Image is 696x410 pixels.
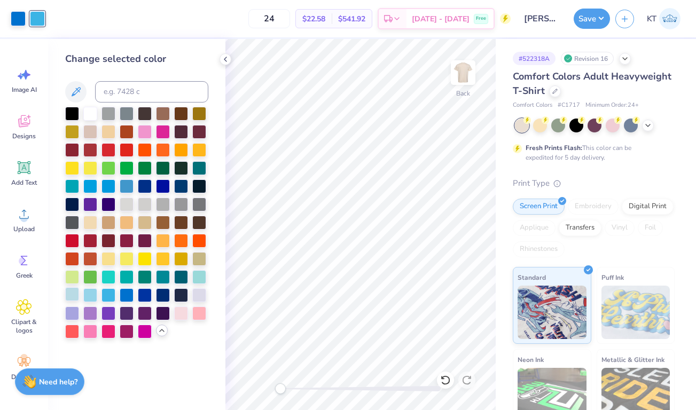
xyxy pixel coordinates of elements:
[518,272,546,283] span: Standard
[622,199,674,215] div: Digital Print
[601,354,664,365] span: Metallic & Glitter Ink
[16,271,33,280] span: Greek
[601,286,670,339] img: Puff Ink
[647,13,656,25] span: KT
[638,220,663,236] div: Foil
[338,13,365,25] span: $541.92
[526,144,582,152] strong: Fresh Prints Flash:
[518,354,544,365] span: Neon Ink
[13,225,35,233] span: Upload
[65,52,208,66] div: Change selected color
[513,220,556,236] div: Applique
[11,178,37,187] span: Add Text
[605,220,635,236] div: Vinyl
[526,143,657,162] div: This color can be expedited for 5 day delivery.
[574,9,610,29] button: Save
[12,85,37,94] span: Image AI
[12,132,36,140] span: Designs
[513,52,556,65] div: # 522318A
[601,272,624,283] span: Puff Ink
[561,52,614,65] div: Revision 16
[39,377,77,387] strong: Need help?
[642,8,685,29] a: KT
[513,70,671,97] span: Comfort Colors Adult Heavyweight T-Shirt
[585,101,639,110] span: Minimum Order: 24 +
[513,241,565,257] div: Rhinestones
[476,15,486,22] span: Free
[6,318,42,335] span: Clipart & logos
[559,220,601,236] div: Transfers
[452,62,474,83] img: Back
[513,199,565,215] div: Screen Print
[513,177,675,190] div: Print Type
[659,8,681,29] img: Karen Tian
[568,199,619,215] div: Embroidery
[11,373,37,381] span: Decorate
[302,13,325,25] span: $22.58
[558,101,580,110] span: # C1717
[518,286,586,339] img: Standard
[456,89,470,98] div: Back
[513,101,552,110] span: Comfort Colors
[412,13,470,25] span: [DATE] - [DATE]
[248,9,290,28] input: – –
[275,383,286,394] div: Accessibility label
[95,81,208,102] input: e.g. 7428 c
[516,8,568,29] input: Untitled Design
